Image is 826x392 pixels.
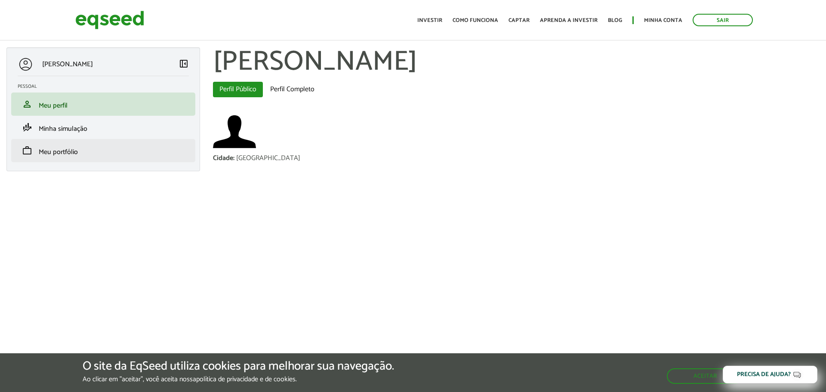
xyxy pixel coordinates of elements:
a: Aprenda a investir [540,18,598,23]
a: Colapsar menu [179,59,189,71]
a: workMeu portfólio [18,145,189,156]
a: finance_modeMinha simulação [18,122,189,133]
a: Como funciona [453,18,498,23]
span: left_panel_close [179,59,189,69]
a: personMeu perfil [18,99,189,109]
a: Minha conta [644,18,682,23]
div: Cidade [213,155,236,162]
div: [GEOGRAPHIC_DATA] [236,155,300,162]
li: Meu portfólio [11,139,195,162]
a: política de privacidade e de cookies [196,376,296,383]
button: Aceitar [667,368,743,384]
a: Sair [693,14,753,26]
a: Ver perfil do usuário. [213,110,256,153]
a: Perfil Completo [264,82,321,97]
span: Minha simulação [39,123,87,135]
span: : [233,152,234,164]
h1: [PERSON_NAME] [213,47,820,77]
a: Captar [509,18,530,23]
a: Blog [608,18,622,23]
h5: O site da EqSeed utiliza cookies para melhorar sua navegação. [83,360,394,373]
span: Meu perfil [39,100,68,111]
span: Meu portfólio [39,146,78,158]
a: Investir [417,18,442,23]
p: [PERSON_NAME] [42,60,93,68]
h2: Pessoal [18,84,195,89]
img: Foto de Marcello Jose Garcia Costa Filho [213,110,256,153]
span: work [22,145,32,156]
li: Minha simulação [11,116,195,139]
img: EqSeed [75,9,144,31]
span: finance_mode [22,122,32,133]
li: Meu perfil [11,93,195,116]
a: Perfil Público [213,82,263,97]
p: Ao clicar em "aceitar", você aceita nossa . [83,375,394,383]
span: person [22,99,32,109]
